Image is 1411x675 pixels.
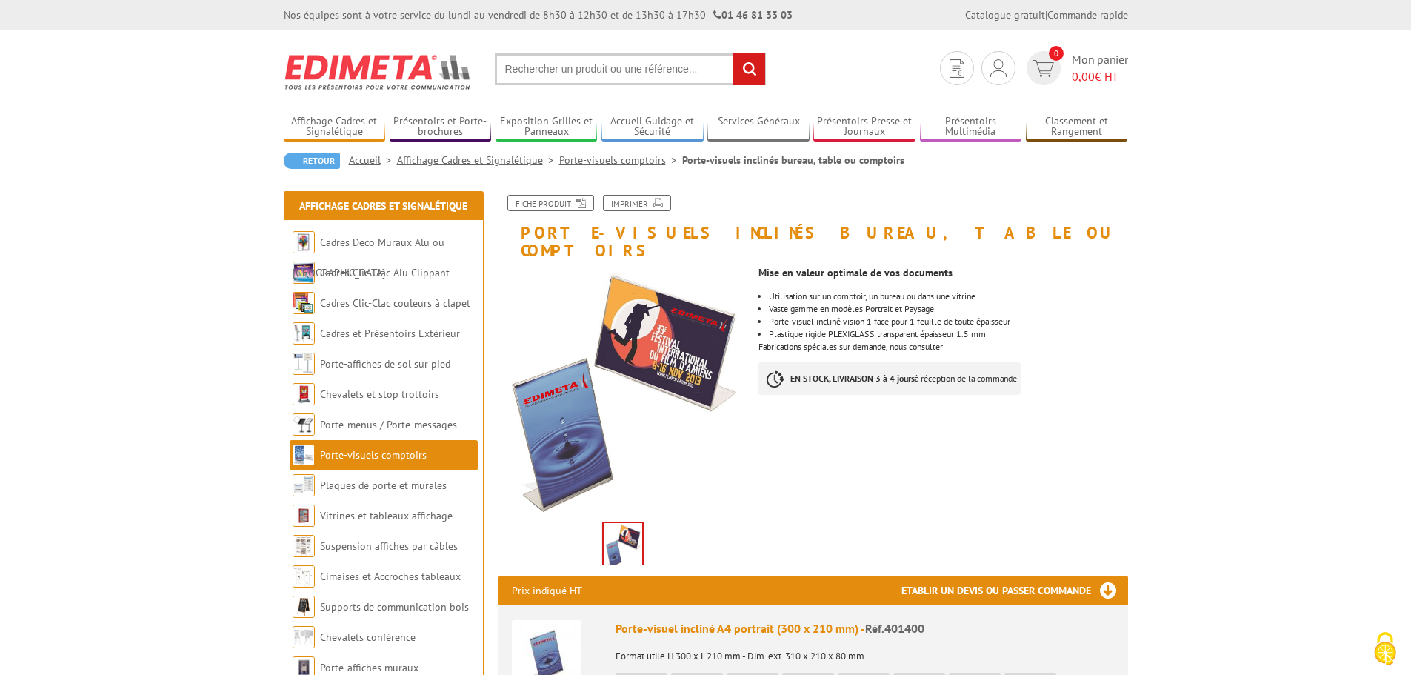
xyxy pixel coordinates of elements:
[813,115,915,139] a: Présentoirs Presse et Journaux
[397,153,559,167] a: Affichage Cadres et Signalétique
[1367,631,1404,668] img: Cookies (fenêtre modale)
[320,661,418,674] a: Porte-affiches muraux
[1047,8,1128,21] a: Commande rapide
[865,621,924,636] span: Réf.401400
[790,373,915,384] strong: EN STOCK, LIVRAISON 3 à 4 jours
[293,505,315,527] img: Vitrines et tableaux affichage
[320,357,450,370] a: Porte-affiches de sol sur pied
[320,539,458,553] a: Suspension affiches par câbles
[293,292,315,314] img: Cadres Clic-Clac couleurs à clapet
[758,259,1138,410] div: Fabrications spéciales sur demande, nous consulter
[293,535,315,557] img: Suspension affiches par câbles
[487,195,1139,259] h1: Porte-visuels inclinés bureau, table ou comptoirs
[559,153,682,167] a: Porte-visuels comptoirs
[1072,69,1095,84] span: 0,00
[320,418,457,431] a: Porte-menus / Porte-messages
[320,266,450,279] a: Cadres Clic-Clac Alu Clippant
[1023,51,1128,85] a: devis rapide 0 Mon panier 0,00€ HT
[769,305,1127,313] li: Vaste gamme en modèles Portrait et Paysage
[920,115,1022,139] a: Présentoirs Multimédia
[495,53,766,85] input: Rechercher un produit ou une référence...
[769,292,1127,301] li: Utilisation sur un comptoir, un bureau ou dans une vitrine
[616,641,1115,662] p: Format utile H 300 x L 210 mm - Dim. ext. 310 x 210 x 80 mm
[498,267,748,516] img: porte_visuels_comptoirs_401400_1.jpg
[965,8,1045,21] a: Catalogue gratuit
[603,195,671,211] a: Imprimer
[990,59,1007,77] img: devis rapide
[320,600,469,614] a: Supports de communication bois
[901,576,1128,605] h3: Etablir un devis ou passer commande
[965,7,1128,22] div: |
[707,115,810,139] a: Services Généraux
[713,8,793,21] strong: 01 46 81 33 03
[284,7,793,22] div: Nos équipes sont à votre service du lundi au vendredi de 8h30 à 12h30 et de 13h30 à 17h30
[616,620,1115,637] div: Porte-visuel incliné A4 portrait (300 x 210 mm) -
[769,330,1127,339] p: Plastique rigide PLEXIGLASS transparent épaisseur 1.5 mm
[1033,60,1054,77] img: devis rapide
[284,115,386,139] a: Affichage Cadres et Signalétique
[320,388,439,401] a: Chevalets et stop trottoirs
[320,296,470,310] a: Cadres Clic-Clac couleurs à clapet
[284,153,340,169] a: Retour
[758,266,953,279] strong: Mise en valeur optimale de vos documents
[496,115,598,139] a: Exposition Grilles et Panneaux
[1359,625,1411,675] button: Cookies (fenêtre modale)
[733,53,765,85] input: rechercher
[1072,68,1128,85] span: € HT
[320,570,461,583] a: Cimaises et Accroches tableaux
[507,195,594,211] a: Fiche produit
[1026,115,1128,139] a: Classement et Rangement
[758,362,1021,395] p: à réception de la commande
[320,479,447,492] a: Plaques de porte et murales
[390,115,492,139] a: Présentoirs et Porte-brochures
[682,153,904,167] li: Porte-visuels inclinés bureau, table ou comptoirs
[293,383,315,405] img: Chevalets et stop trottoirs
[320,509,453,522] a: Vitrines et tableaux affichage
[512,576,582,605] p: Prix indiqué HT
[1072,51,1128,85] span: Mon panier
[299,199,467,213] a: Affichage Cadres et Signalétique
[1049,46,1064,61] span: 0
[769,317,1127,326] li: Porte-visuel incliné vision 1 face pour 1 feuille de toute épaisseur
[284,44,473,99] img: Edimeta
[604,523,642,569] img: porte_visuels_comptoirs_401400_1.jpg
[349,153,397,167] a: Accueil
[293,413,315,436] img: Porte-menus / Porte-messages
[320,327,460,340] a: Cadres et Présentoirs Extérieur
[293,322,315,345] img: Cadres et Présentoirs Extérieur
[320,631,416,644] a: Chevalets conférence
[320,448,427,462] a: Porte-visuels comptoirs
[293,353,315,375] img: Porte-affiches de sol sur pied
[293,444,315,466] img: Porte-visuels comptoirs
[293,474,315,496] img: Plaques de porte et murales
[293,231,315,253] img: Cadres Deco Muraux Alu ou Bois
[601,115,704,139] a: Accueil Guidage et Sécurité
[293,236,444,279] a: Cadres Deco Muraux Alu ou [GEOGRAPHIC_DATA]
[950,59,964,78] img: devis rapide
